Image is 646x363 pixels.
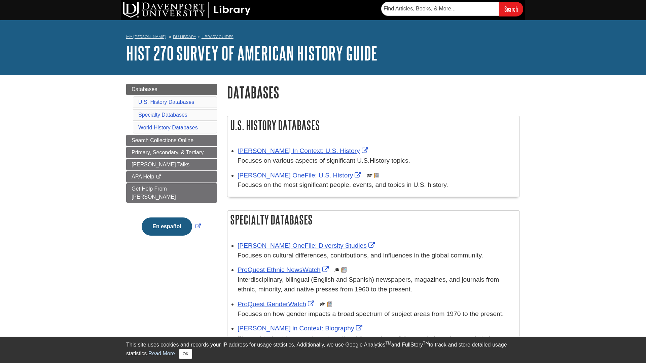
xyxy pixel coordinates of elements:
img: Scholarly or Peer Reviewed [320,301,325,307]
img: Newspapers [327,301,332,307]
img: DU Library [123,2,251,18]
a: My [PERSON_NAME] [126,34,166,40]
span: Search Collections Online [132,137,193,143]
a: World History Databases [138,125,198,130]
a: [PERSON_NAME] Talks [126,159,217,170]
button: Close [179,349,192,359]
div: This site uses cookies and records your IP address for usage statistics. Additionally, we use Goo... [126,341,520,359]
a: HIST 270 Survey of American History Guide [126,43,378,64]
a: DU Library [173,34,196,39]
span: Databases [132,86,157,92]
a: Search Collections Online [126,135,217,146]
h2: U.S. History Databases [227,116,519,134]
a: Library Guides [202,34,234,39]
img: Newspapers [341,267,347,273]
a: Primary, Secondary, & Tertiary [126,147,217,158]
a: APA Help [126,171,217,183]
sup: TM [385,341,391,346]
a: Link opens in new window [238,172,363,179]
a: Specialty Databases [138,112,187,118]
p: Interdisciplinary, bilingual (English and Spanish) newspapers, magazines, and journals from ethni... [238,275,516,294]
a: Link opens in new window [238,242,376,249]
a: Read More [148,351,175,356]
span: APA Help [132,174,154,179]
p: Focuses on how gender impacts a broad spectrum of subject areas from 1970 to the present. [238,309,516,319]
i: This link opens in a new window [156,175,161,179]
p: Focuses on various aspects of significant U.S.History topics. [238,156,516,166]
input: Search [499,2,523,16]
a: Link opens in new window [140,224,202,229]
form: Searches DU Library's articles, books, and more [381,2,523,16]
h1: Databases [227,84,520,101]
a: Link opens in new window [238,266,330,273]
a: Link opens in new window [238,300,316,308]
div: Guide Page Menu [126,84,217,247]
span: Primary, Secondary, & Tertiary [132,150,204,155]
a: U.S. History Databases [138,99,194,105]
a: Get Help From [PERSON_NAME] [126,183,217,203]
input: Find Articles, Books, & More... [381,2,499,16]
sup: TM [423,341,429,346]
p: Focuses on cultural differences, contributions, and influences in the global community. [238,251,516,260]
h2: Specialty Databases [227,211,519,229]
a: Link opens in new window [238,147,370,154]
p: Focuses on the most significant people, events, and topics in U.S. history. [238,180,516,190]
img: Scholarly or Peer Reviewed [334,267,340,273]
span: [PERSON_NAME] Talks [132,162,189,167]
a: Databases [126,84,217,95]
img: Newspapers [374,173,379,178]
button: En español [142,217,192,236]
nav: breadcrumb [126,32,520,43]
img: Scholarly or Peer Reviewed [367,173,372,178]
a: Link opens in new window [238,325,364,332]
span: Get Help From [PERSON_NAME] [132,186,176,200]
p: Biographical entries covering international figures from all time periods and areas of study. [238,333,516,343]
